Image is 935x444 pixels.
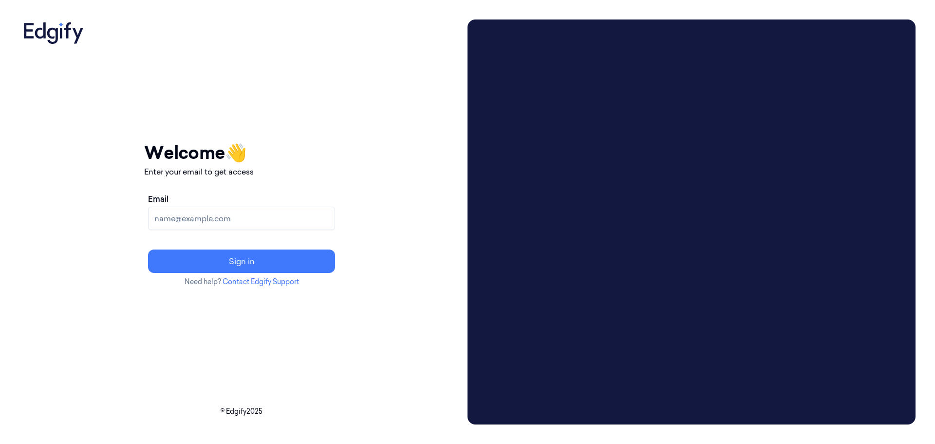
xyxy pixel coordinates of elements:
label: Email [148,193,168,205]
input: name@example.com [148,207,335,230]
p: © Edgify 2025 [19,406,464,417]
button: Sign in [148,250,335,273]
h1: Welcome 👋 [144,139,339,166]
p: Enter your email to get access [144,166,339,177]
p: Need help? [144,277,339,287]
a: Contact Edgify Support [223,277,299,286]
